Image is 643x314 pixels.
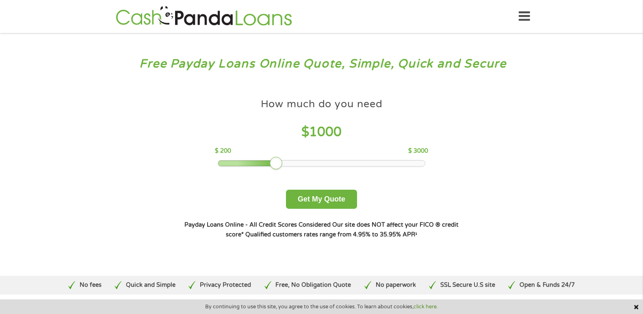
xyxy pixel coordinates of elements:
p: $ 3000 [408,147,428,156]
p: Privacy Protected [200,281,251,290]
strong: Payday Loans Online - All Credit Scores Considered [184,221,331,228]
p: SSL Secure U.S site [440,281,495,290]
p: No paperwork [376,281,416,290]
h4: $ [215,124,428,141]
span: 1000 [309,124,342,140]
strong: Our site does NOT affect your FICO ® credit score* [226,221,459,238]
span: By continuing to use this site, you agree to the use of cookies. To learn about cookies, [205,304,438,310]
strong: Qualified customers rates range from 4.95% to 35.95% APR¹ [245,231,417,238]
p: Open & Funds 24/7 [520,281,575,290]
p: $ 200 [215,147,231,156]
p: Quick and Simple [126,281,175,290]
p: Free, No Obligation Quote [275,281,351,290]
img: GetLoanNow Logo [113,5,294,28]
h3: Free Payday Loans Online Quote, Simple, Quick and Secure [24,56,620,71]
a: click here. [414,303,438,310]
h4: How much do you need [261,97,383,111]
button: Get My Quote [286,190,357,209]
p: No fees [80,281,102,290]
